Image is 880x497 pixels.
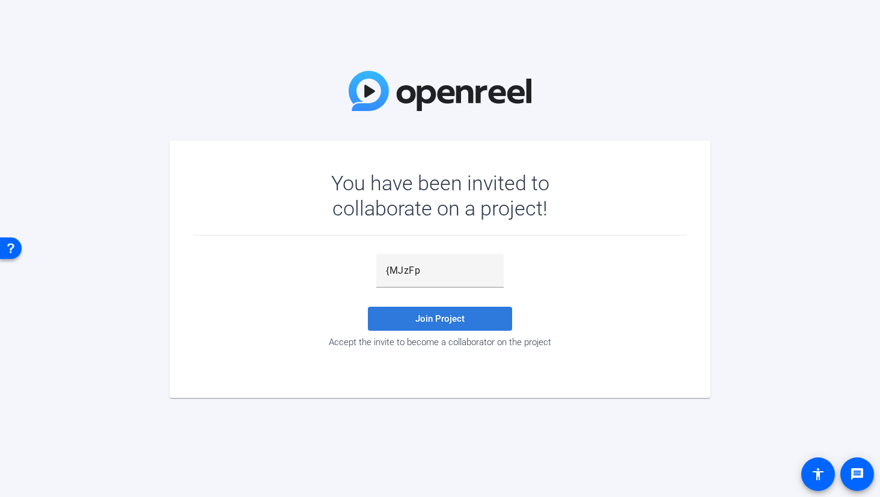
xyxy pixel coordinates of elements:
span: Join Project [415,313,465,324]
button: Join Project [368,307,512,331]
div: Accept the invite to become a collaborator on the project [194,337,686,348]
input: Password [386,264,494,278]
div: You have been invited to collaborate on a project! [296,170,584,221]
img: OpenReel Logo [349,71,531,111]
mat-icon: accessibility [811,467,825,481]
mat-icon: message [850,467,864,481]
